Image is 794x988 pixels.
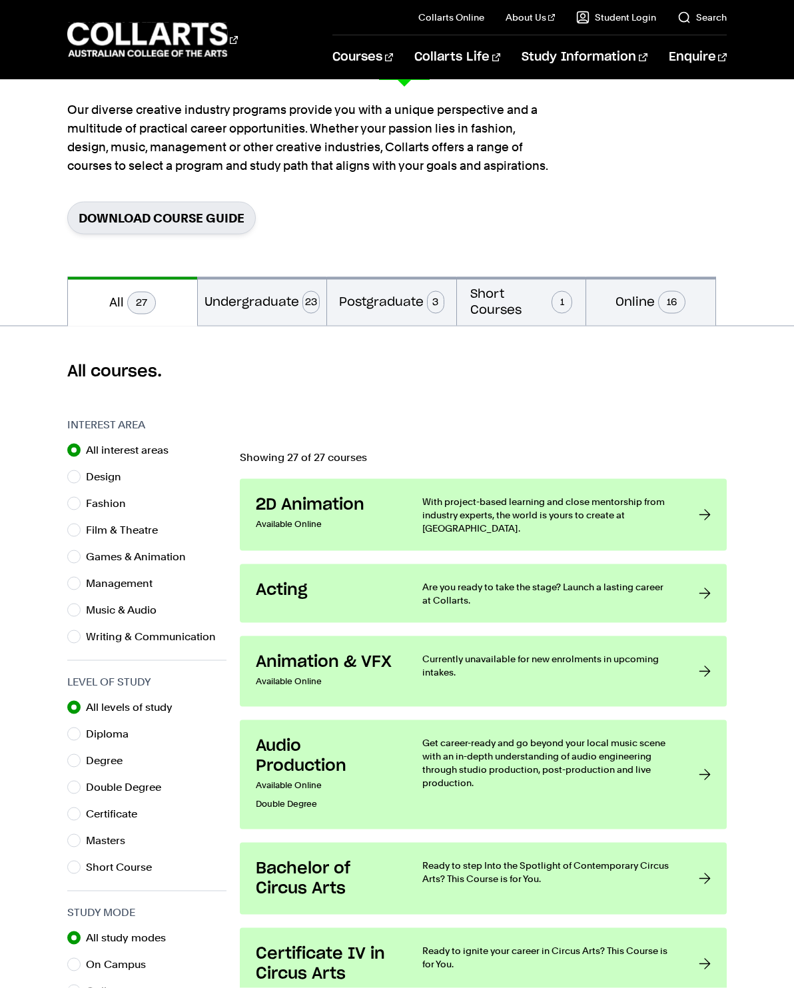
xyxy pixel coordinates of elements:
[658,291,685,314] span: 16
[256,515,396,534] p: Available Online
[256,859,396,899] h3: Bachelor of Circus Arts
[67,417,226,433] h3: Interest Area
[86,441,179,460] label: All interest areas
[86,805,148,823] label: Certificate
[86,778,172,797] label: Double Degree
[414,35,500,79] a: Collarts Life
[67,21,238,59] div: Go to homepage
[256,776,396,795] p: Available Online
[302,291,320,314] span: 23
[86,725,139,743] label: Diploma
[86,468,132,486] label: Design
[127,292,156,314] span: 27
[422,859,671,885] p: Ready to step Into the Spotlight of Contemporary Circus Arts? This Course is for You.
[422,495,671,535] p: With project-based learning and close mentorship from industry experts, the world is yours to cre...
[86,521,169,540] label: Film & Theatre
[67,905,226,921] h3: Study Mode
[522,35,647,79] a: Study Information
[332,35,393,79] a: Courses
[422,652,671,679] p: Currently unavailable for new enrolments in upcoming intakes.
[240,636,726,707] a: Animation & VFX Available Online Currently unavailable for new enrolments in upcoming intakes.
[677,11,727,24] a: Search
[427,291,444,314] span: 3
[422,944,671,971] p: Ready to ignite your career in Circus Arts? This Course is for You.
[240,720,726,829] a: Audio Production Available OnlineDouble Degree Get career-ready and go beyond your local music sc...
[86,548,197,566] label: Games & Animation
[86,929,177,947] label: All study modes
[198,277,326,326] button: Undergraduate23
[256,736,396,776] h3: Audio Production
[67,202,256,235] a: Download Course Guide
[240,452,726,463] p: Showing 27 of 27 courses
[86,601,167,620] label: Music & Audio
[256,672,396,691] p: Available Online
[86,831,136,850] label: Masters
[422,580,671,607] p: Are you ready to take the stage? Launch a lasting career at Collarts.
[67,674,226,690] h3: Level of Study
[669,35,727,79] a: Enquire
[86,955,157,974] label: On Campus
[86,751,133,770] label: Degree
[86,698,183,717] label: All levels of study
[86,628,226,646] label: Writing & Communication
[576,11,656,24] a: Student Login
[552,291,572,314] span: 1
[67,101,554,175] p: Our diverse creative industry programs provide you with a unique perspective and a multitude of p...
[240,479,726,551] a: 2D Animation Available Online With project-based learning and close mentorship from industry expe...
[256,495,396,515] h3: 2D Animation
[457,277,586,326] button: Short Courses1
[86,494,137,513] label: Fashion
[256,652,396,672] h3: Animation & VFX
[67,361,726,382] h2: All courses.
[240,564,726,623] a: Acting Are you ready to take the stage? Launch a lasting career at Collarts.
[86,574,163,593] label: Management
[240,843,726,915] a: Bachelor of Circus Arts Ready to step Into the Spotlight of Contemporary Circus Arts? This Course...
[256,580,396,600] h3: Acting
[418,11,484,24] a: Collarts Online
[327,277,456,326] button: Postgraduate3
[506,11,555,24] a: About Us
[422,736,671,789] p: Get career-ready and go beyond your local music scene with an in-depth understanding of audio eng...
[586,277,715,326] button: Online16
[86,858,163,877] label: Short Course
[256,944,396,984] h3: Certificate IV in Circus Arts
[256,795,396,813] p: Double Degree
[68,277,197,326] button: All27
